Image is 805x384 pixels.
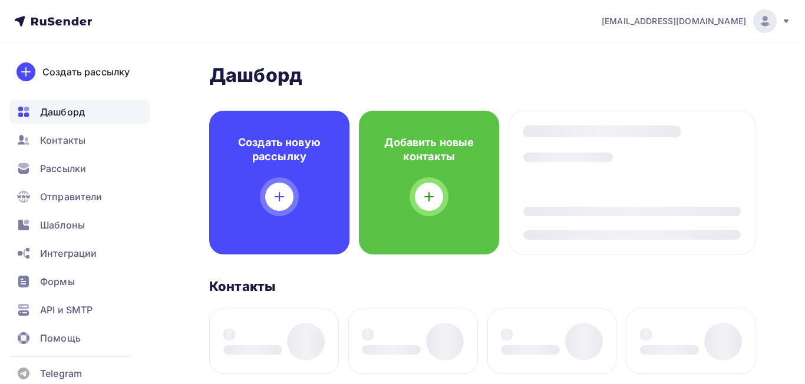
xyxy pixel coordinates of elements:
[209,278,275,294] h3: Контакты
[40,246,97,260] span: Интеграции
[40,274,75,289] span: Формы
[378,135,480,164] h4: Добавить новые контакты
[40,105,85,119] span: Дашборд
[9,128,150,152] a: Контакты
[40,366,82,380] span: Telegram
[9,270,150,293] a: Формы
[40,331,81,345] span: Помощь
[9,100,150,124] a: Дашборд
[228,135,331,164] h4: Создать новую рассылку
[40,133,85,147] span: Контакты
[40,161,86,176] span: Рассылки
[9,185,150,208] a: Отправители
[209,64,755,87] h2: Дашборд
[42,65,130,79] div: Создать рассылку
[40,218,85,232] span: Шаблоны
[9,157,150,180] a: Рассылки
[602,9,791,33] a: [EMAIL_ADDRESS][DOMAIN_NAME]
[40,303,93,317] span: API и SMTP
[9,213,150,237] a: Шаблоны
[602,15,746,27] span: [EMAIL_ADDRESS][DOMAIN_NAME]
[40,190,103,204] span: Отправители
